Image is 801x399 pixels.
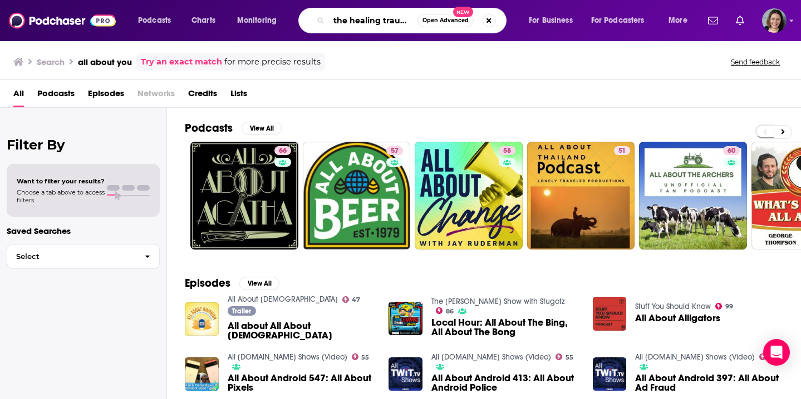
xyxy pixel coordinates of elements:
p: Saved Searches [7,226,160,236]
h3: all about you [78,57,132,67]
span: 66 [279,146,287,157]
span: for more precise results [224,56,321,68]
a: Charts [184,12,222,29]
a: All TWiT.tv Shows (Video) [431,352,551,362]
a: 66 [274,146,291,155]
a: Show notifications dropdown [731,11,749,30]
a: 51 [527,142,635,250]
a: 99 [715,303,733,310]
button: open menu [521,12,587,29]
span: Select [7,253,136,260]
a: 55 [759,353,777,360]
a: All TWiT.tv Shows (Video) [635,352,755,362]
a: Show notifications dropdown [704,11,723,30]
span: For Podcasters [591,13,645,28]
a: 60 [639,142,747,250]
a: Stuff You Should Know [635,302,711,311]
span: 99 [725,304,733,309]
a: 66 [190,142,298,250]
a: Credits [188,84,217,107]
span: For Business [529,13,573,28]
button: View All [242,122,282,135]
button: View All [239,277,279,290]
div: Open Intercom Messenger [763,339,790,366]
a: 47 [342,296,361,303]
a: EpisodesView All [185,276,279,290]
a: 57 [386,146,403,155]
a: 55 [556,353,573,360]
span: All about All About [DEMOGRAPHIC_DATA] [228,321,376,340]
a: All About Hinduism [228,295,338,304]
button: Open AdvancedNew [417,14,474,27]
a: All TWiT.tv Shows (Video) [228,352,347,362]
img: Local Hour: All About The Bing, All About The Bong [389,302,422,336]
span: Want to filter your results? [17,177,105,185]
a: Lists [230,84,247,107]
span: Networks [137,84,175,107]
a: All About Android 413: All About Android Police [431,373,579,392]
button: open menu [661,12,701,29]
span: Open Advanced [422,18,469,23]
img: User Profile [762,8,787,33]
a: 55 [352,353,370,360]
span: All About Alligators [635,313,720,323]
a: 51 [614,146,630,155]
input: Search podcasts, credits, & more... [329,12,417,29]
a: All about All About Hinduism [228,321,376,340]
span: 51 [618,146,626,157]
a: The Dan Le Batard Show with Stugotz [431,297,565,306]
span: Trailer [232,308,251,315]
a: Episodes [88,84,124,107]
a: All About Android 397: All About Ad Fraud [635,373,783,392]
span: 47 [352,297,360,302]
span: Choose a tab above to access filters. [17,188,105,204]
button: Show profile menu [762,8,787,33]
a: All [13,84,24,107]
a: 57 [303,142,411,250]
span: Logged in as micglogovac [762,8,787,33]
span: More [669,13,687,28]
a: PodcastsView All [185,121,282,135]
div: Search podcasts, credits, & more... [309,8,517,33]
a: 58 [499,146,515,155]
h2: Podcasts [185,121,233,135]
h2: Filter By [7,137,160,153]
h3: Search [37,57,65,67]
a: 86 [436,307,454,314]
button: open menu [229,12,291,29]
img: All About Android 547: All About Pixels [185,357,219,391]
h2: Episodes [185,276,230,290]
a: All About Android 547: All About Pixels [228,373,376,392]
span: 60 [728,146,735,157]
img: All About Alligators [593,297,627,331]
a: Local Hour: All About The Bing, All About The Bong [431,318,579,337]
a: Try an exact match [141,56,222,68]
span: New [453,7,473,17]
img: All about All About Hinduism [185,302,219,336]
button: Select [7,244,160,269]
span: Podcasts [138,13,171,28]
img: All About Android 397: All About Ad Fraud [593,357,627,391]
a: Podcasts [37,84,75,107]
button: open menu [130,12,185,29]
img: All About Android 413: All About Android Police [389,357,422,391]
span: 86 [446,309,454,314]
button: Send feedback [728,57,783,67]
button: open menu [584,12,661,29]
img: Podchaser - Follow, Share and Rate Podcasts [9,10,116,31]
span: 55 [361,355,369,360]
